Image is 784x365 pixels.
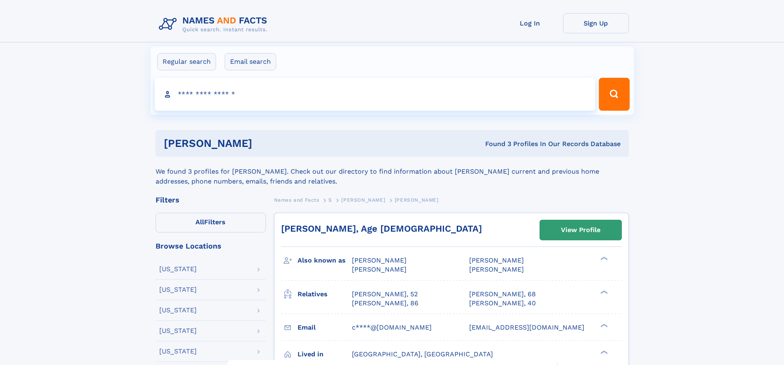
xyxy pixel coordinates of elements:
h3: Relatives [298,287,352,301]
div: [US_STATE] [159,286,197,293]
span: [PERSON_NAME] [341,197,385,203]
div: ❯ [598,289,608,295]
h1: [PERSON_NAME] [164,138,369,149]
a: [PERSON_NAME], 52 [352,290,418,299]
div: ❯ [598,349,608,355]
img: Logo Names and Facts [156,13,274,35]
span: All [195,218,204,226]
span: [PERSON_NAME] [395,197,439,203]
a: Names and Facts [274,195,319,205]
div: [US_STATE] [159,307,197,314]
div: ❯ [598,256,608,261]
label: Filters [156,213,266,232]
button: Search Button [599,78,629,111]
label: Regular search [157,53,216,70]
div: Filters [156,196,266,204]
a: [PERSON_NAME], Age [DEMOGRAPHIC_DATA] [281,223,482,234]
div: ❯ [598,323,608,328]
div: Found 3 Profiles In Our Records Database [369,139,621,149]
a: S [328,195,332,205]
a: [PERSON_NAME], 86 [352,299,419,308]
span: [PERSON_NAME] [352,256,407,264]
a: [PERSON_NAME] [341,195,385,205]
span: [PERSON_NAME] [469,265,524,273]
a: Log In [497,13,563,33]
div: View Profile [561,221,600,239]
a: [PERSON_NAME], 40 [469,299,536,308]
div: Browse Locations [156,242,266,250]
span: [GEOGRAPHIC_DATA], [GEOGRAPHIC_DATA] [352,350,493,358]
label: Email search [225,53,276,70]
a: View Profile [540,220,621,240]
a: [PERSON_NAME], 68 [469,290,536,299]
div: [US_STATE] [159,348,197,355]
a: Sign Up [563,13,629,33]
div: [US_STATE] [159,328,197,334]
span: S [328,197,332,203]
span: [PERSON_NAME] [469,256,524,264]
div: [US_STATE] [159,266,197,272]
h3: Email [298,321,352,335]
span: [PERSON_NAME] [352,265,407,273]
input: search input [155,78,596,111]
h3: Also known as [298,253,352,267]
span: [EMAIL_ADDRESS][DOMAIN_NAME] [469,323,584,331]
h3: Lived in [298,347,352,361]
div: We found 3 profiles for [PERSON_NAME]. Check out our directory to find information about [PERSON_... [156,157,629,186]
